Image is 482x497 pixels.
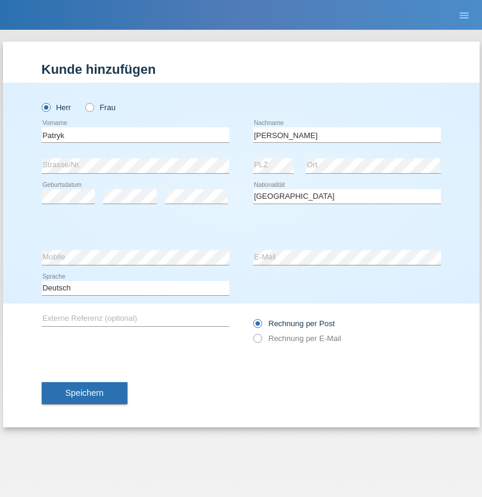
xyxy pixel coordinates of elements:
label: Frau [85,103,116,112]
input: Rechnung per Post [253,319,261,334]
a: menu [452,11,476,18]
span: Speichern [66,388,104,398]
label: Herr [42,103,71,112]
input: Herr [42,103,49,111]
label: Rechnung per Post [253,319,335,328]
i: menu [458,10,470,21]
input: Frau [85,103,93,111]
h1: Kunde hinzufügen [42,62,441,77]
label: Rechnung per E-Mail [253,334,341,343]
input: Rechnung per E-Mail [253,334,261,349]
button: Speichern [42,382,128,405]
